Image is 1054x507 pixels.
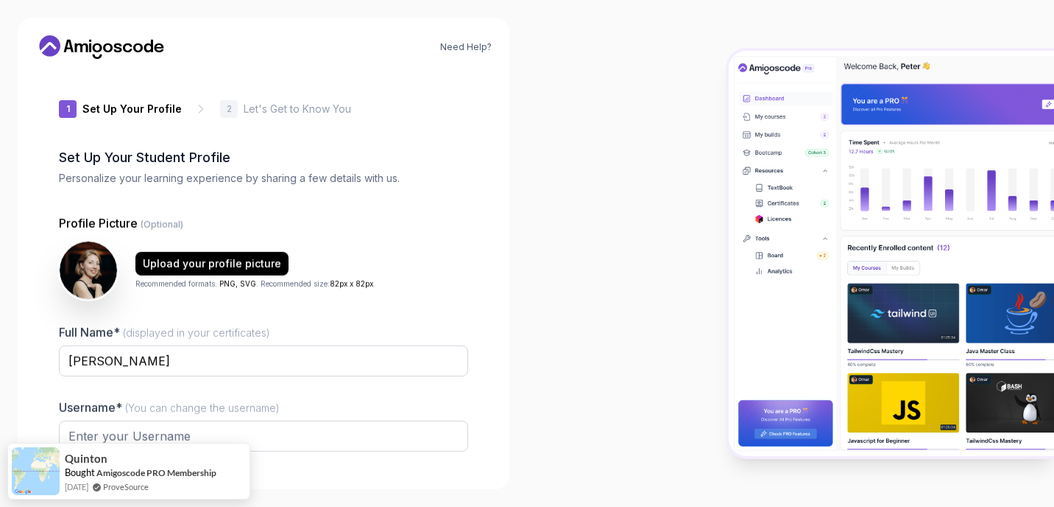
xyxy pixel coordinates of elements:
[65,466,95,478] span: Bought
[141,219,183,230] span: (Optional)
[123,326,270,339] span: (displayed in your certificates)
[35,35,168,59] a: Home link
[59,421,468,452] input: Enter your Username
[135,251,289,275] button: Upload your profile picture
[60,242,117,299] img: user profile image
[244,102,351,116] p: Let's Get to Know You
[66,105,70,113] p: 1
[227,105,232,113] p: 2
[729,51,1054,456] img: Amigoscode Dashboard
[125,402,280,414] span: (You can change the username)
[59,171,468,186] p: Personalize your learning experience by sharing a few details with us.
[59,214,468,232] p: Profile Picture
[82,102,182,116] p: Set Up Your Profile
[103,480,149,493] a: ProveSource
[59,400,280,415] label: Username*
[96,467,216,478] a: Amigoscode PRO Membership
[59,147,468,168] h2: Set Up Your Student Profile
[135,278,375,289] p: Recommended formats: . Recommended size: .
[65,480,88,493] span: [DATE]
[12,447,60,495] img: provesource social proof notification image
[219,279,256,287] span: PNG, SVG
[59,346,468,377] input: Enter your Full Name
[330,279,373,287] span: 82px x 82px
[59,325,270,340] label: Full Name*
[440,41,492,53] a: Need Help?
[143,256,281,270] div: Upload your profile picture
[65,452,107,465] span: Quinton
